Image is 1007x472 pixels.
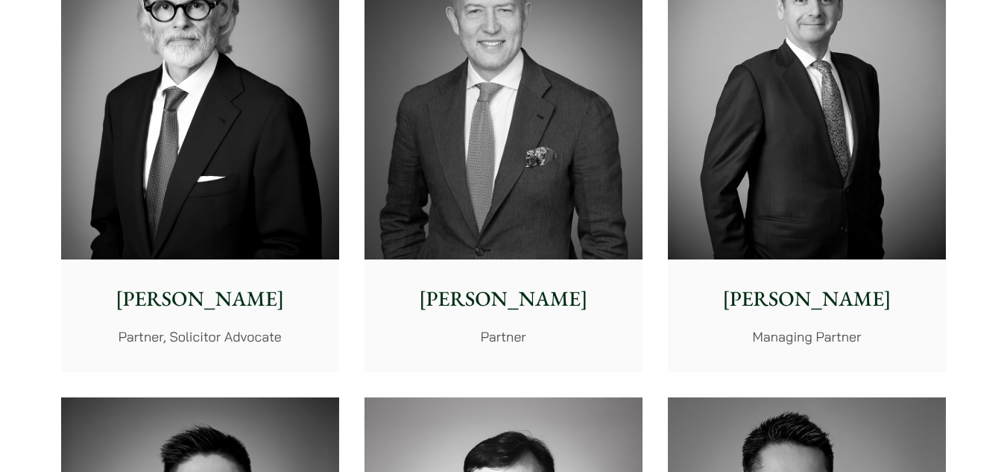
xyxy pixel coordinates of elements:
p: Managing Partner [680,327,934,347]
p: [PERSON_NAME] [73,283,327,315]
p: [PERSON_NAME] [376,283,631,315]
p: Partner, Solicitor Advocate [73,327,327,347]
p: Partner [376,327,631,347]
p: [PERSON_NAME] [680,283,934,315]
